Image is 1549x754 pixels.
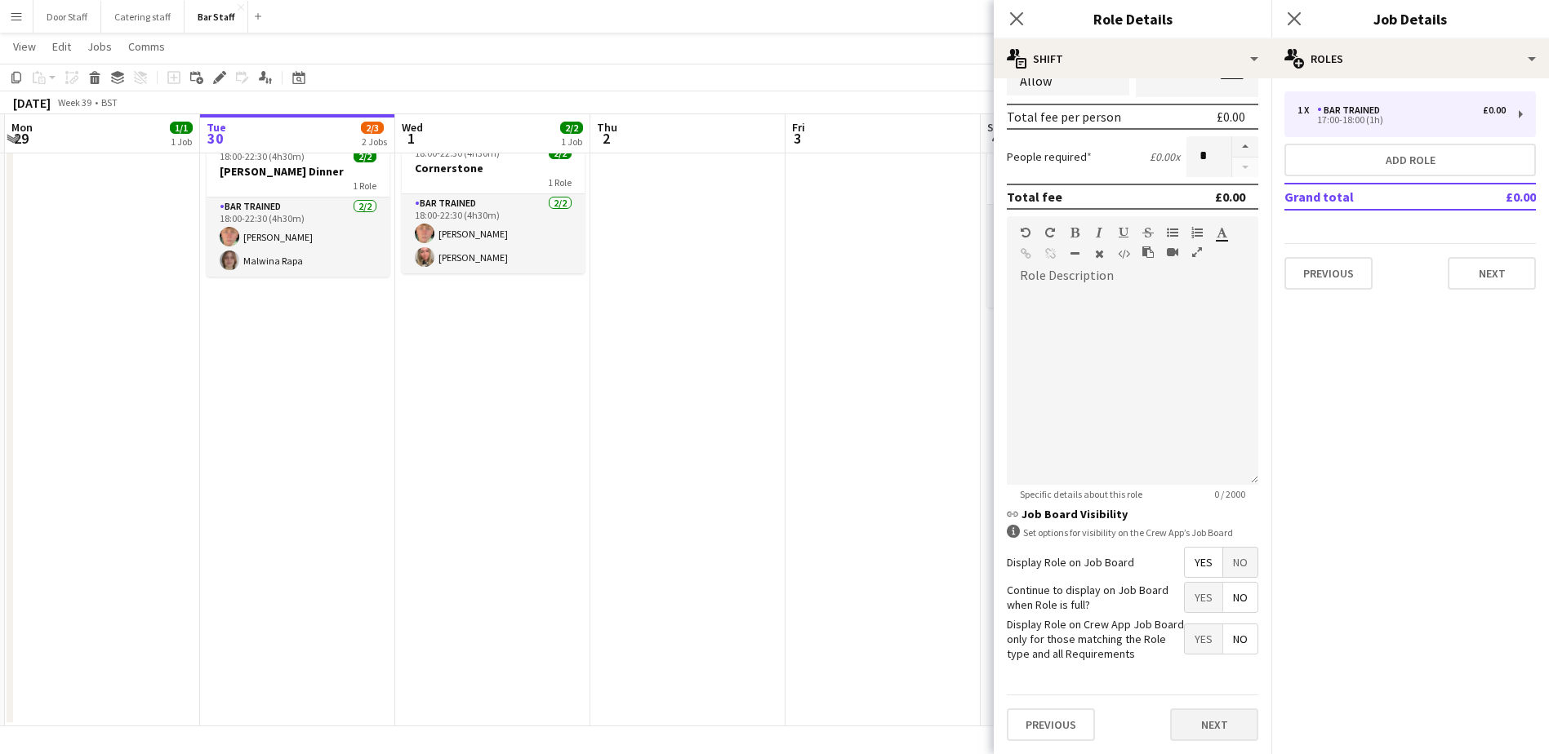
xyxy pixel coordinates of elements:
span: Comms [128,39,165,54]
a: Jobs [81,36,118,57]
button: Redo [1044,226,1056,239]
button: Bar Staff [185,1,248,33]
button: Catering staff [101,1,185,33]
button: Add role [1284,144,1536,176]
app-job-card: 18:00-22:30 (4h30m)2/2[PERSON_NAME] Dinner1 RoleBar trained2/218:00-22:30 (4h30m)[PERSON_NAME]Mal... [207,140,389,277]
a: Edit [46,36,78,57]
div: BST [101,96,118,109]
span: 1/1 [170,122,193,134]
a: View [7,36,42,57]
div: 17:00-18:00 (1h) [1298,116,1506,124]
app-card-role: Bar trained2/218:00-22:30 (4h30m)[PERSON_NAME][PERSON_NAME] [402,194,585,273]
div: £0.00 x [1150,149,1180,164]
h3: Job Board Visibility [1007,507,1258,521]
button: HTML Code [1118,247,1129,260]
span: Yes [1185,548,1222,577]
div: 1 Job [561,135,582,148]
div: Bar trained [1317,104,1387,116]
app-card-role: Bar trained2/218:00-22:30 (4h30m)[PERSON_NAME]Malwina Rapa [207,197,389,277]
div: Total fee [1007,188,1062,205]
button: Increase [1232,136,1258,157]
label: People required [1007,149,1092,164]
div: £0.00 [1217,109,1245,125]
span: Yes [1185,583,1222,612]
div: 1 x [1298,104,1317,116]
app-job-card: 18:00-22:30 (4h30m)2/2Cornerstone1 RoleBar trained2/218:00-22:30 (4h30m)[PERSON_NAME][PERSON_NAME] [402,137,585,273]
span: 29 [9,129,33,148]
button: Italic [1093,226,1105,239]
button: Door Staff [33,1,101,33]
h3: Job Details [1271,8,1549,29]
span: Thu [597,120,617,135]
span: 4 [985,129,1005,148]
app-card-role: Bar trained3/318:00-00:30 (6h30m)[PERSON_NAME][PERSON_NAME][PERSON_NAME] [987,205,1170,308]
span: 2/3 [361,122,384,134]
div: 2 Jobs [362,135,387,148]
button: Ordered List [1191,226,1203,239]
span: 2/2 [560,122,583,134]
h3: Role Details [994,8,1271,29]
span: Yes [1185,624,1222,654]
button: Previous [1284,257,1373,290]
span: Week 39 [54,96,95,109]
h3: Cornerstone [402,161,585,175]
span: Jobs [87,39,112,54]
button: Undo [1020,226,1031,239]
span: Edit [52,39,71,54]
button: Next [1170,708,1258,741]
a: Comms [122,36,171,57]
span: Specific details about this role [1007,488,1155,500]
div: 1 Job [171,135,192,148]
span: 30 [204,129,226,148]
label: Display Role on Crew App Job Board only for those matching the Role type and all Requirements [1007,617,1184,662]
div: Set options for visibility on the Crew App’s Job Board [1007,525,1258,540]
span: 0 / 2000 [1201,488,1258,500]
div: [DATE] [13,95,51,111]
span: 1 Role [353,180,376,192]
span: View [13,39,36,54]
span: No [1223,548,1257,577]
div: £0.00 [1483,104,1506,116]
button: Previous [1007,708,1095,741]
span: No [1223,624,1257,654]
td: £0.00 [1458,184,1536,210]
button: Paste as plain text [1142,246,1154,259]
span: No [1223,583,1257,612]
label: Continue to display on Job Board when Role is full? [1007,583,1184,612]
button: Clear Formatting [1093,247,1105,260]
span: 3 [790,129,805,148]
button: Bold [1069,226,1080,239]
span: Allow [1020,73,1052,89]
h3: [PERSON_NAME] Dinner [207,164,389,179]
span: 1 [399,129,423,148]
app-job-card: 18:00-00:30 (6h30m) (Sun)3/3Music 4 U1 RoleBar trained3/318:00-00:30 (6h30m)[PERSON_NAME][PERSON_... [987,148,1170,308]
button: Strikethrough [1142,226,1154,239]
button: Unordered List [1167,226,1178,239]
span: 1 Role [548,176,572,188]
button: Horizontal Line [1069,247,1080,260]
button: Next [1448,257,1536,290]
div: Roles [1271,39,1549,78]
button: Text Color [1216,226,1227,239]
button: Fullscreen [1191,246,1203,259]
span: Sat [987,120,1005,135]
h3: Music 4 U [987,171,1170,186]
span: 2/2 [354,150,376,162]
span: 2 [594,129,617,148]
td: Grand total [1284,184,1458,210]
span: Fri [792,120,805,135]
span: Tue [207,120,226,135]
span: Mon [11,120,33,135]
button: Underline [1118,226,1129,239]
span: Wed [402,120,423,135]
div: Shift [994,39,1271,78]
span: 18:00-22:30 (4h30m) [220,150,305,162]
label: Display Role on Job Board [1007,555,1134,570]
button: Insert video [1167,246,1178,259]
div: Total fee per person [1007,109,1121,125]
div: £0.00 [1215,188,1245,205]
